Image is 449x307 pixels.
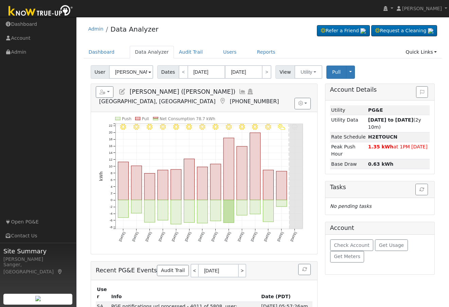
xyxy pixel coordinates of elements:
[317,25,370,37] a: Refer a Friend
[57,269,63,274] a: Map
[144,173,155,200] rect: onclick=""
[122,116,131,121] text: Push
[400,46,442,58] a: Quick Links
[96,285,110,302] th: User
[263,231,271,242] text: [DATE]
[246,88,254,95] a: Login As (last 06/05/2022 2:53:10 PM)
[375,239,408,251] button: Get Usage
[276,171,287,200] rect: onclick=""
[171,169,181,200] rect: onclick=""
[157,65,179,79] span: Dates
[98,171,103,181] text: kWh
[109,65,153,79] input: Select a User
[99,98,216,105] span: [GEOGRAPHIC_DATA], [GEOGRAPHIC_DATA]
[428,28,433,34] img: retrieve
[131,166,142,200] rect: onclick=""
[330,86,430,93] h5: Account Details
[118,231,126,242] text: [DATE]
[173,124,179,130] i: 10/05 - Clear
[96,264,313,277] h5: Recent PG&E Events
[191,264,198,277] a: <
[111,178,112,182] text: 6
[402,6,442,11] span: [PERSON_NAME]
[5,4,76,19] img: Know True-Up
[330,159,367,169] td: Base Draw
[330,239,374,251] button: Check Account
[109,137,112,141] text: 18
[109,124,112,127] text: 22
[262,65,271,79] a: >
[263,170,274,200] rect: onclick=""
[330,115,367,132] td: Utility Data
[239,88,246,95] a: Multi-Series Graph
[131,231,139,242] text: [DATE]
[109,130,112,134] text: 20
[171,231,179,242] text: [DATE]
[330,251,364,263] button: Get Meters
[218,46,242,58] a: Users
[213,124,218,130] i: 10/08 - Clear
[239,124,245,130] i: 10/10 - Clear
[263,200,274,222] rect: onclick=""
[330,224,354,231] h5: Account
[197,200,208,223] rect: onclick=""
[368,134,397,140] strong: S
[210,200,221,221] rect: onclick=""
[379,242,404,248] span: Get Usage
[109,158,112,161] text: 12
[250,200,261,214] rect: onclick=""
[368,161,394,167] strong: 0.63 kWh
[142,116,149,121] text: Pull
[91,65,109,79] span: User
[158,200,168,220] rect: onclick=""
[330,142,367,159] td: Peak Push Hour
[111,171,112,175] text: 8
[230,98,279,105] span: [PHONE_NUMBER]
[111,191,112,195] text: 2
[210,164,221,200] rect: onclick=""
[250,133,261,200] rect: onclick=""
[179,65,188,79] a: <
[109,151,112,155] text: 14
[237,146,247,200] rect: onclick=""
[110,25,158,33] a: Data Analyzer
[326,66,346,79] button: Pull
[160,124,166,130] i: 10/04 - Clear
[119,88,126,95] a: Edit User (3082)
[3,247,73,256] span: Site Summary
[294,65,322,79] button: Utility
[157,265,188,276] a: Audit Trail
[265,124,271,130] i: 10/12 - Clear
[3,256,73,263] div: [PERSON_NAME]
[131,200,142,213] rect: onclick=""
[367,142,430,159] td: at 1PM [DATE]
[415,184,428,195] button: Refresh
[109,218,112,222] text: -6
[174,46,208,58] a: Audit Trail
[334,254,360,259] span: Get Meters
[239,264,246,277] a: >
[197,231,205,242] text: [DATE]
[368,117,421,130] span: (2y 10m)
[158,231,165,242] text: [DATE]
[252,124,258,130] i: 10/11 - Clear
[223,200,234,223] rect: onclick=""
[226,124,232,130] i: 10/09 - Clear
[144,200,155,222] rect: onclick=""
[416,86,428,98] button: Issue History
[35,296,41,301] img: retrieve
[144,231,152,242] text: [DATE]
[118,162,128,200] rect: onclick=""
[360,28,366,34] img: retrieve
[298,264,311,275] button: Refresh
[330,203,372,209] i: No pending tasks
[160,116,215,121] text: Net Consumption 78.7 kWh
[371,25,437,37] a: Request a Cleaning
[224,231,232,242] text: [DATE]
[330,184,430,191] h5: Tasks
[109,205,112,209] text: -2
[276,231,284,242] text: [DATE]
[147,124,152,130] i: 10/03 - MostlyClear
[252,46,281,58] a: Reports
[368,144,394,149] strong: 1.35 kWh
